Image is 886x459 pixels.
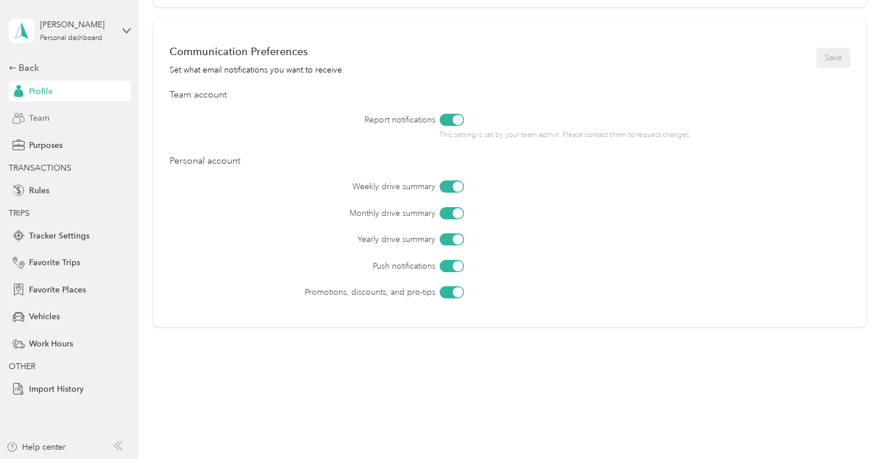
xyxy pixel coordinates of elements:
[235,286,435,298] label: Promotions, discounts, and pro-tips
[235,180,435,193] label: Weekly drive summary
[29,185,49,197] span: Rules
[29,139,63,151] span: Purposes
[170,64,344,76] div: Set what email notifications you want to receive.
[170,88,850,102] div: Team account
[235,233,435,245] label: Yearly drive summary
[29,284,86,296] span: Favorite Places
[9,208,30,218] span: TRIPS
[29,383,84,395] span: Import History
[29,338,73,350] span: Work Hours
[9,362,35,371] span: OTHER
[235,207,435,219] label: Monthly drive summary
[235,260,435,272] label: Push notifications
[170,45,344,57] div: Communication Preferences
[9,61,125,75] div: Back
[29,112,49,124] span: Team
[440,130,696,140] p: This setting is set by your team admin. Please contact them to request changes.
[9,163,71,173] span: TRANSACTIONS
[40,19,113,31] div: [PERSON_NAME]
[29,230,89,242] span: Tracker Settings
[29,256,80,269] span: Favorite Trips
[235,114,435,126] label: Report notifications
[821,394,886,459] iframe: Everlance-gr Chat Button Frame
[29,310,60,323] span: Vehicles
[40,35,102,42] div: Personal dashboard
[170,154,850,168] div: Personal account
[29,85,53,97] span: Profile
[6,441,66,453] button: Help center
